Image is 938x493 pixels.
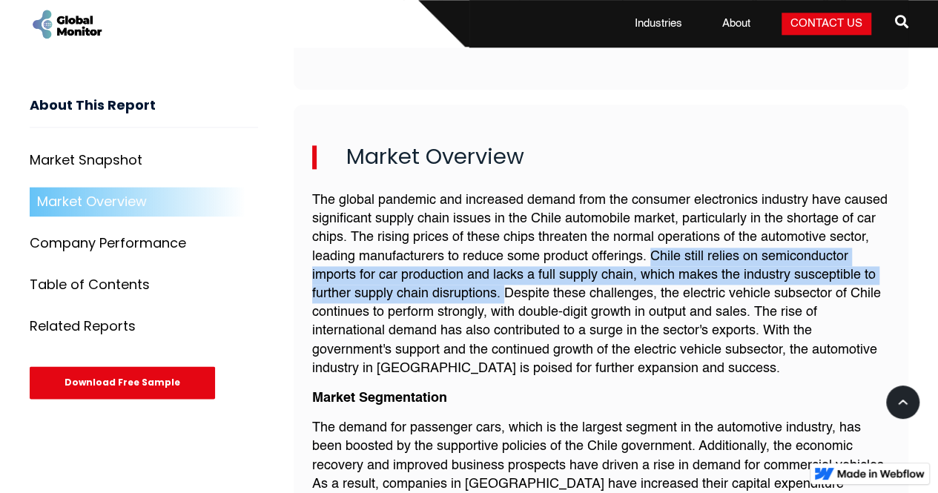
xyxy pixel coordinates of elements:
[37,195,147,210] div: Market Overview
[30,236,186,251] div: Company Performance
[30,7,104,41] a: home
[312,145,891,169] h2: Market Overview
[626,16,691,31] a: Industries
[30,367,215,400] div: Download Free Sample
[30,98,258,128] h3: About This Report
[30,188,258,217] a: Market Overview
[782,13,871,35] a: Contact Us
[30,229,258,259] a: Company Performance
[312,191,891,378] p: The global pandemic and increased demand from the consumer electronics industry have caused signi...
[30,146,258,176] a: Market Snapshot
[30,153,142,168] div: Market Snapshot
[837,469,925,478] img: Made in Webflow
[30,271,258,300] a: Table of Contents
[30,312,258,342] a: Related Reports
[895,11,908,32] span: 
[895,9,908,39] a: 
[312,391,447,405] strong: Market Segmentation
[30,278,150,293] div: Table of Contents
[713,16,759,31] a: About
[30,320,136,334] div: Related Reports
